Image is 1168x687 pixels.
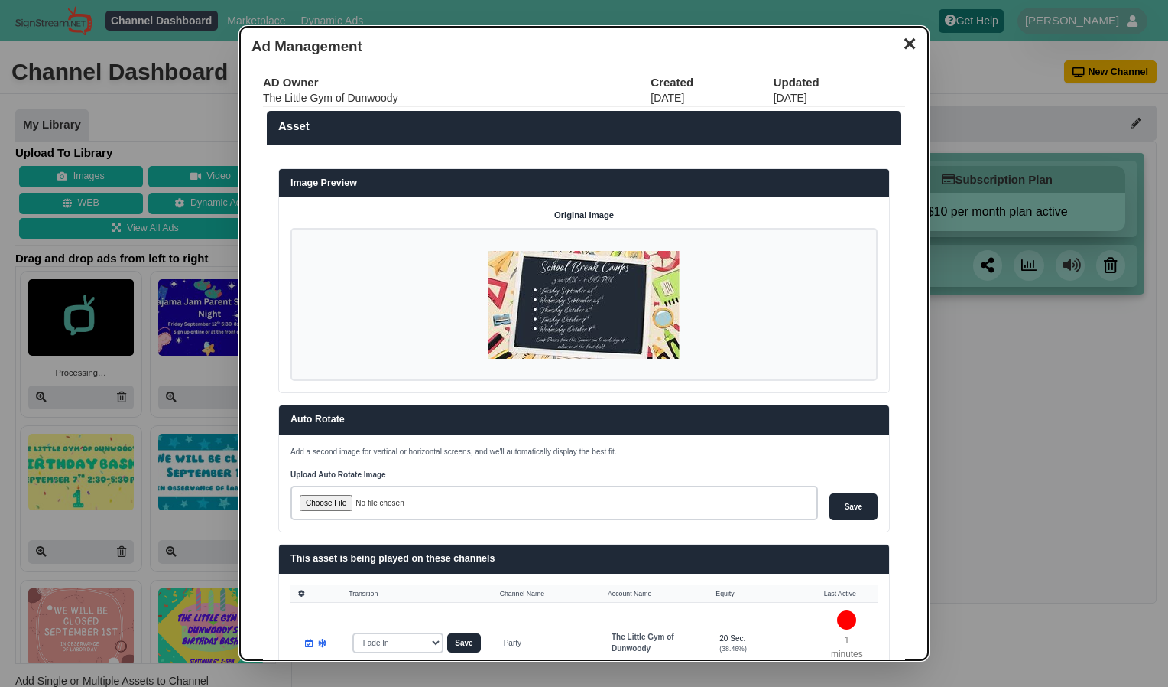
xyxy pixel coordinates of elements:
[651,75,773,90] th: Created
[263,75,651,90] th: AD Owner
[829,493,878,520] input: Save
[492,603,600,684] td: Party
[894,31,924,54] button: ✕
[651,90,773,106] td: [DATE]
[719,644,804,654] div: (38.46%)
[290,177,878,190] h3: Image Preview
[290,552,878,566] h3: This asset is being played on these channels
[492,585,600,603] th: Channel Name
[447,633,480,653] button: Save
[774,90,905,106] td: [DATE]
[816,585,878,603] th: Last Active
[828,634,866,676] p: 1 minutes ago
[612,633,674,653] strong: The Little Gym of Dunwoody
[290,446,878,457] p: Add a second image for vertical or horizontal screens, and we'll automatically display the best fit.
[341,585,492,603] th: Transition
[719,633,804,644] div: 20 Sec.
[708,585,816,603] th: Equity
[488,251,680,359] img: P250x250 image processing20250913 1472544 1k6wylf
[278,119,890,134] label: Asset
[290,469,818,480] label: Upload Auto Rotate Image
[600,585,708,603] th: Account Name
[290,413,878,427] h3: Auto Rotate
[774,75,905,90] th: Updated
[290,209,878,223] h4: Original Image
[251,38,917,56] h3: Ad Management
[263,90,651,106] td: The Little Gym of Dunwoody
